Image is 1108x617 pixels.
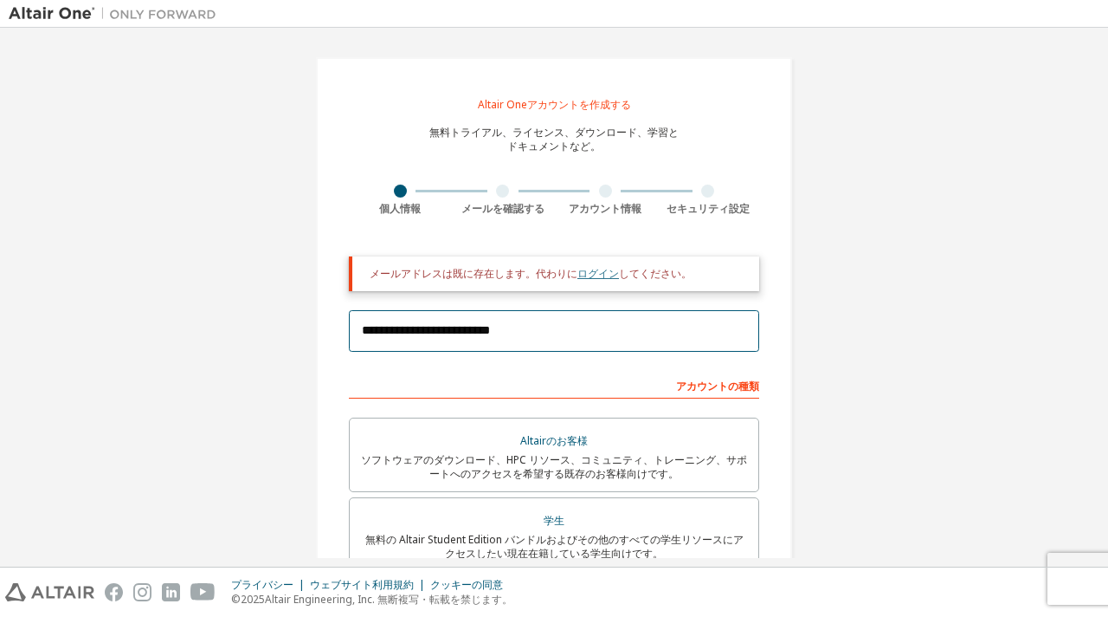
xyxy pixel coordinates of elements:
[365,532,744,561] font: 無料の Altair Student Edition バンドルおよびその他のすべての学生リソースにアクセスしたい現在在籍している学生向けです。
[520,433,588,448] font: Altairのお客様
[569,201,641,216] font: アカウント情報
[231,592,241,607] font: ©
[507,139,601,153] font: ドキュメントなど。
[379,201,421,216] font: 個人情報
[231,577,293,592] font: プライバシー
[478,97,631,112] font: Altair Oneアカウントを作成する
[619,266,692,281] font: してください。
[370,266,577,281] font: メールアドレスは既に存在します。代わりに
[162,583,180,601] img: linkedin.svg
[577,266,619,281] a: ログイン
[310,577,414,592] font: ウェブサイト利用規約
[265,592,512,607] font: Altair Engineering, Inc. 無断複写・転載を禁じます。
[105,583,123,601] img: facebook.svg
[430,577,503,592] font: クッキーの同意
[361,452,747,481] font: ソフトウェアのダウンロード、HPC リソース、コミュニティ、トレーニング、サポートへのアクセスを希望する既存のお客様向けです。
[9,5,225,23] img: アルタイルワン
[241,592,265,607] font: 2025
[676,379,759,393] font: アカウントの種類
[429,125,679,140] font: 無料トライアル、ライセンス、ダウンロード、学習と
[461,201,544,216] font: メールを確認する
[5,583,94,601] img: altair_logo.svg
[667,201,750,216] font: セキュリティ設定
[133,583,151,601] img: instagram.svg
[190,583,216,601] img: youtube.svg
[544,513,564,528] font: 学生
